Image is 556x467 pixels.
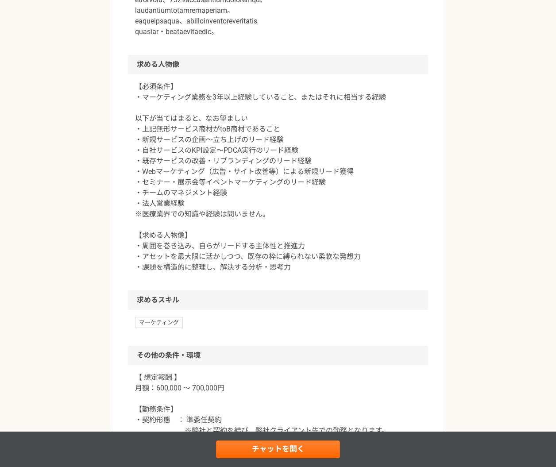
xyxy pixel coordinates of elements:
[128,290,428,310] h2: 求めるスキル
[135,81,421,273] p: 【必須条件】 ・マーケティング業務を3年以上経験していること、またはそれに相当する経験 以下が当てはまると、なお望ましい ・上記無形サービス商材がtoB商材であること ・新規サービスの企画～立ち...
[128,55,428,74] h2: 求める人物像
[135,317,183,328] span: マーケティング
[128,346,428,365] h2: その他の条件・環境
[216,440,340,458] a: チャットを開く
